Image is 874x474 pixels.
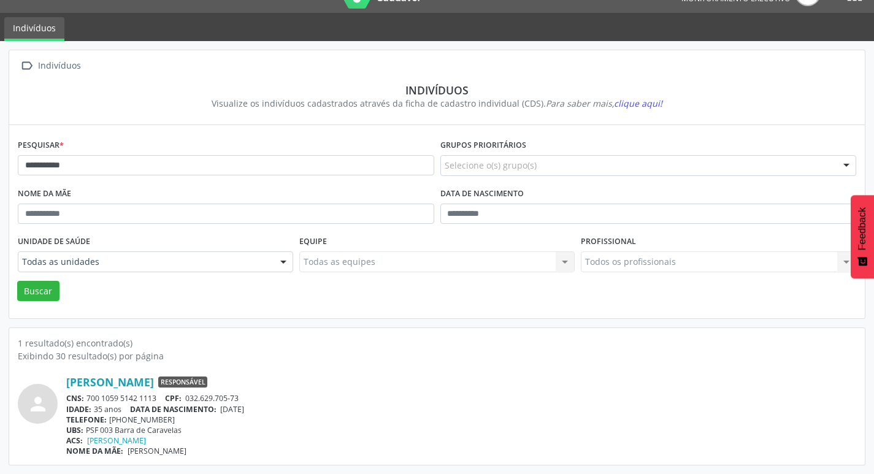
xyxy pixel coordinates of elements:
[36,57,83,75] div: Indivíduos
[17,281,59,302] button: Buscar
[445,159,537,172] span: Selecione o(s) grupo(s)
[299,232,327,251] label: Equipe
[18,57,36,75] i: 
[851,195,874,278] button: Feedback - Mostrar pesquisa
[87,435,146,446] a: [PERSON_NAME]
[66,393,84,403] span: CNS:
[66,404,91,415] span: IDADE:
[220,404,244,415] span: [DATE]
[546,97,662,109] i: Para saber mais,
[18,350,856,362] div: Exibindo 30 resultado(s) por página
[26,97,848,110] div: Visualize os indivíduos cadastrados através da ficha de cadastro individual (CDS).
[128,446,186,456] span: [PERSON_NAME]
[18,57,83,75] a:  Indivíduos
[66,446,123,456] span: NOME DA MÃE:
[18,337,856,350] div: 1 resultado(s) encontrado(s)
[165,393,182,403] span: CPF:
[857,207,868,250] span: Feedback
[22,256,268,268] span: Todas as unidades
[66,425,83,435] span: UBS:
[66,435,83,446] span: ACS:
[27,393,49,415] i: person
[18,232,90,251] label: Unidade de saúde
[130,404,217,415] span: DATA DE NASCIMENTO:
[158,377,207,388] span: Responsável
[440,136,526,155] label: Grupos prioritários
[440,185,524,204] label: Data de nascimento
[66,415,856,425] div: [PHONE_NUMBER]
[66,425,856,435] div: PSF 003 Barra de Caravelas
[66,404,856,415] div: 35 anos
[614,97,662,109] span: clique aqui!
[66,415,107,425] span: TELEFONE:
[66,375,154,389] a: [PERSON_NAME]
[26,83,848,97] div: Indivíduos
[185,393,239,403] span: 032.629.705-73
[18,136,64,155] label: Pesquisar
[66,393,856,403] div: 700 1059 5142 1113
[581,232,636,251] label: Profissional
[18,185,71,204] label: Nome da mãe
[4,17,64,41] a: Indivíduos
